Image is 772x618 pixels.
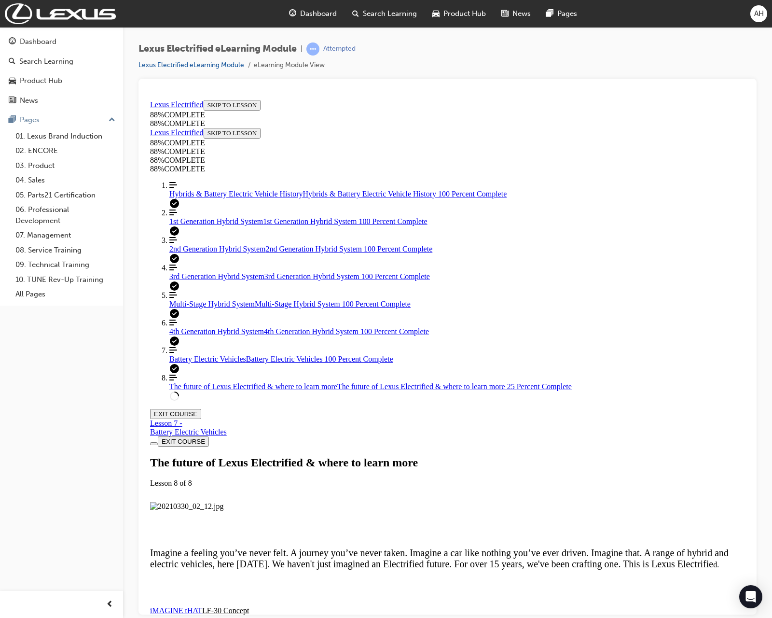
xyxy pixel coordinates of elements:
[20,75,62,86] div: Product Hub
[20,95,38,106] div: News
[4,323,81,340] a: Lesson 7 - Battery Electric Vehicles
[9,116,16,125] span: pages-icon
[754,8,764,19] span: AH
[4,360,599,373] h1: The future of Lexus Electrified & where to learn more
[12,158,119,173] a: 03. Product
[4,32,139,60] section: Course Information
[4,346,12,349] button: Toggle Course Overview
[352,8,359,20] span: search-icon
[12,202,119,228] a: 06. Professional Development
[4,72,119,90] a: Product Hub
[750,5,767,22] button: AH
[12,129,119,144] a: 01. Lexus Brand Induction
[56,510,103,519] span: LF-30 Concept
[4,360,599,392] section: Lesson Header
[557,8,577,19] span: Pages
[12,243,119,258] a: 08. Service Training
[345,4,425,24] a: search-iconSearch Learning
[512,8,531,19] span: News
[4,53,119,70] a: Search Learning
[138,61,244,69] a: Lexus Electrified eLearning Module
[300,8,337,19] span: Dashboard
[109,114,115,126] span: up-icon
[4,4,599,32] section: Course Information
[4,4,57,13] a: Lexus Electrified
[4,14,599,23] div: 88 % COMPLETE
[5,3,116,24] img: Trak
[4,69,599,77] div: 88 % COMPLETE
[4,31,119,111] button: DashboardSearch LearningProduct HubNews
[4,85,599,305] nav: Course Outline
[20,114,40,126] div: Pages
[4,451,582,473] span: Imagine a feeling you’ve never felt. A journey you’ve never taken. Imagine a car like nothing you...
[57,4,115,14] button: SKIP TO LESSON
[4,332,81,340] div: Battery Electric Vehicles
[4,451,599,474] p: d.
[4,60,599,69] div: 88 % COMPLETE
[289,8,296,20] span: guage-icon
[12,287,119,302] a: All Pages
[12,143,119,158] a: 02. ENCORE
[538,4,585,24] a: pages-iconPages
[19,56,73,67] div: Search Learning
[4,92,119,110] a: News
[281,4,345,24] a: guage-iconDashboard
[432,8,440,20] span: car-icon
[301,43,303,55] span: |
[4,510,56,519] span: iMAGINE tHAT
[4,383,599,392] div: Lesson 8 of 8
[9,38,16,46] span: guage-icon
[20,36,56,47] div: Dashboard
[425,4,494,24] a: car-iconProduct Hub
[4,323,81,340] div: Lesson 7 -
[4,51,139,60] div: 88 % COMPLETE
[12,257,119,272] a: 09. Technical Training
[501,8,509,20] span: news-icon
[4,42,139,51] div: 88 % COMPLETE
[106,599,113,611] span: prev-icon
[546,8,553,20] span: pages-icon
[4,4,599,305] section: Course Overview
[138,43,297,55] span: Lexus Electrified eLearning Module
[4,111,119,129] button: Pages
[12,228,119,243] a: 07. Management
[739,585,762,608] div: Open Intercom Messenger
[363,8,417,19] span: Search Learning
[9,77,16,85] span: car-icon
[9,97,16,105] span: news-icon
[4,406,77,415] img: 20210330_02_12.jpg
[12,272,119,287] a: 10. TUNE Rev-Up Training
[494,4,538,24] a: news-iconNews
[9,57,15,66] span: search-icon
[443,8,486,19] span: Product Hub
[4,33,119,51] a: Dashboard
[12,173,119,188] a: 04. Sales
[4,23,599,32] div: 88 % COMPLETE
[4,313,55,323] button: EXIT COURSE
[254,60,325,71] li: eLearning Module View
[12,188,119,203] a: 05. Parts21 Certification
[323,44,356,54] div: Attempted
[306,42,319,56] span: learningRecordVerb_ATTEMPT-icon
[4,32,57,41] a: Lexus Electrified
